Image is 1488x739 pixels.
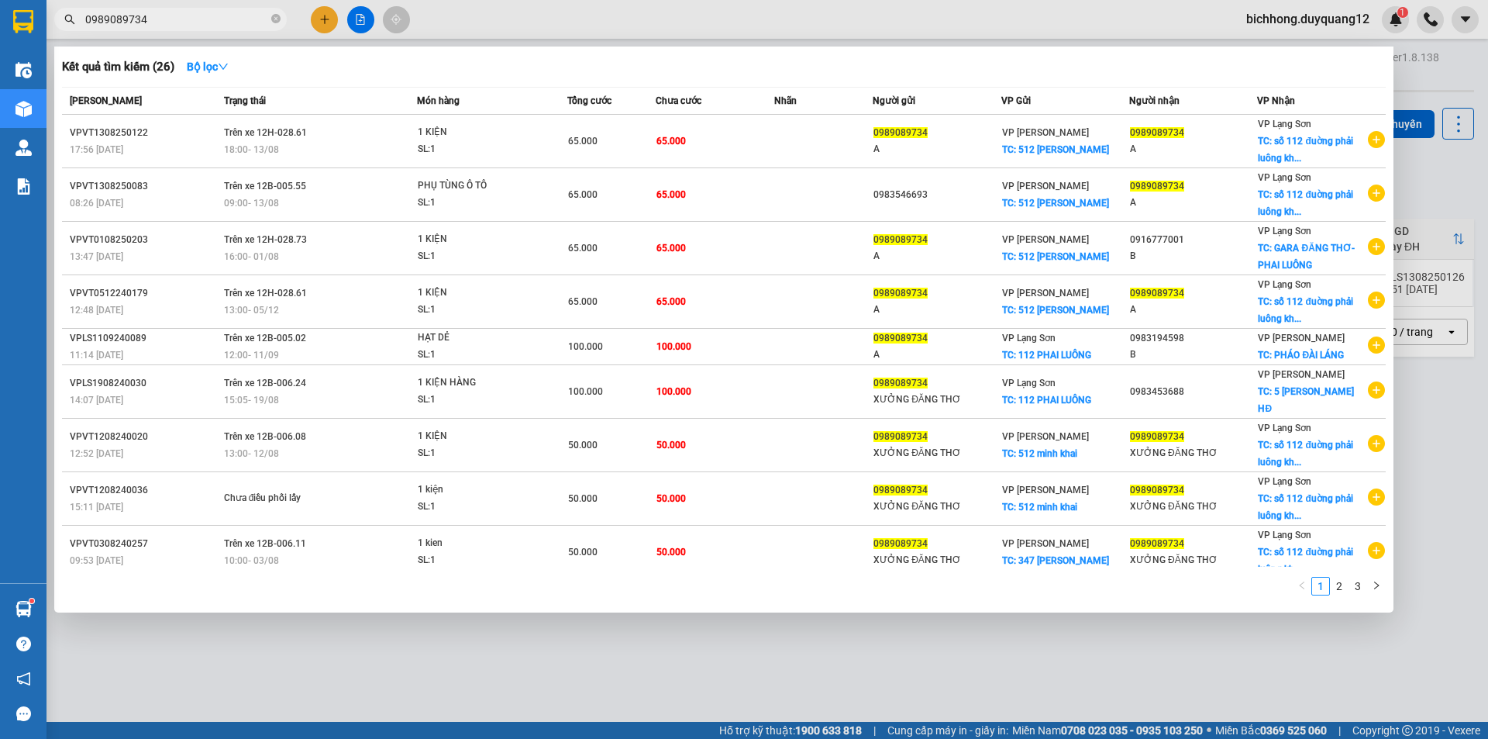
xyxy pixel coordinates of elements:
span: TC: số 112 đuờng phải luông kh... [1258,440,1352,468]
span: 15:05 - 19/08 [224,395,279,406]
span: VP [PERSON_NAME] [1002,288,1089,299]
span: VP [PERSON_NAME] [1002,538,1089,549]
span: 0989089734 [873,538,928,549]
div: HẠT DẺ [418,330,534,347]
span: VP Gửi [1001,95,1031,106]
li: 2 [1330,577,1348,596]
span: 65.000 [568,243,598,254]
span: 18:00 - 13/08 [224,144,279,155]
span: 0989089734 [873,288,928,299]
span: TC: 5 [PERSON_NAME] HĐ [1258,386,1354,414]
span: plus-circle [1368,435,1385,452]
span: TC: 512 [PERSON_NAME] [1002,251,1109,262]
span: message [16,706,31,721]
span: TC: 512 [PERSON_NAME] [1002,305,1109,316]
span: 0989089734 [873,431,928,442]
span: VP [PERSON_NAME] [1258,369,1345,380]
img: solution-icon [15,178,32,195]
div: B [1130,347,1256,363]
a: 3 [1349,578,1366,595]
span: 0989089734 [873,234,928,245]
span: 100.000 [656,386,691,397]
div: 1 KIỆN [418,428,534,445]
span: TC: số 112 đuờng phải luông kh... [1258,296,1352,324]
span: 65.000 [656,189,686,200]
h3: Kết quả tìm kiếm ( 26 ) [62,59,174,75]
span: VP Lạng Sơn [1258,119,1311,129]
div: A [1130,141,1256,157]
span: 13:00 - 05/12 [224,305,279,316]
span: 0989089734 [873,333,928,344]
span: 50.000 [568,547,598,558]
span: down [218,61,229,72]
span: Trên xe 12H-028.61 [224,127,307,138]
span: Trên xe 12H-028.73 [224,234,307,245]
span: VP Lạng Sơn [1258,530,1311,540]
span: VP [PERSON_NAME] [1258,333,1345,344]
div: XƯỞNG ĐĂNG THƠ [873,392,1000,408]
span: 50.000 [656,493,686,504]
span: 65.000 [656,296,686,307]
div: A [1130,195,1256,211]
span: VP [PERSON_NAME] [1002,485,1089,496]
div: A [873,141,1000,157]
span: TC: 512 minh khai [1002,502,1077,513]
span: TC: GARA ĐĂNG THƠ-PHAI LUÔNG [1258,243,1354,271]
div: 0983453688 [1130,384,1256,400]
a: 1 [1312,578,1329,595]
span: 15:11 [DATE] [70,502,123,513]
button: Bộ lọcdown [174,54,241,79]
div: SL: 1 [418,499,534,516]
div: VPVT1308250083 [70,178,219,195]
span: VP Lạng Sơn [1002,333,1056,344]
li: 1 [1311,577,1330,596]
span: Trên xe 12B-006.24 [224,378,306,388]
span: Trên xe 12B-005.02 [224,333,306,344]
span: Món hàng [417,95,460,106]
div: XƯỞNG ĐĂNG THƠ [1130,445,1256,461]
img: logo-vxr [13,10,33,33]
li: 3 [1348,577,1367,596]
span: right [1372,581,1381,590]
span: TC: số 112 đuờng phải luông kh... [1258,189,1352,217]
button: left [1293,577,1311,596]
span: Trên xe 12B-006.08 [224,431,306,442]
span: VP Lạng Sơn [1258,476,1311,487]
span: search [64,14,75,25]
span: 10:00 - 03/08 [224,555,279,566]
span: 50.000 [568,440,598,451]
span: 12:00 - 11/09 [224,350,279,361]
span: plus-circle [1368,542,1385,559]
span: [PERSON_NAME] [70,95,142,106]
div: Chưa điều phối lấy [224,490,340,507]
span: plus-circle [1368,185,1385,202]
span: 0989089734 [1130,538,1184,549]
span: plus-circle [1368,238,1385,255]
span: 65.000 [656,243,686,254]
span: Nhãn [774,95,797,106]
span: 100.000 [568,386,603,397]
span: TC: 112 PHAI LUÔNG [1002,350,1091,361]
span: VP [PERSON_NAME] [1002,234,1089,245]
sup: 1 [29,599,34,603]
span: plus-circle [1368,337,1385,354]
div: B [1130,248,1256,264]
div: A [873,302,1000,318]
span: 09:00 - 13/08 [224,198,279,209]
span: Người gửi [873,95,915,106]
div: SL: 1 [418,302,534,319]
div: XƯỞNG ĐĂNG THƠ [1130,499,1256,515]
span: close-circle [271,14,281,23]
span: TC: 512 [PERSON_NAME] [1002,144,1109,155]
span: TC: số 112 đuờng phải luông kh... [1258,136,1352,164]
div: SL: 1 [418,195,534,212]
span: TC: 512 minh khai [1002,448,1077,459]
span: Chưa cước [656,95,701,106]
span: left [1297,581,1307,590]
span: Trên xe 12B-006.11 [224,538,306,549]
span: VP Nhận [1257,95,1295,106]
div: XƯỞNG ĐĂNG THƠ [873,499,1000,515]
div: XƯỞNG ĐĂNG THƠ [873,552,1000,568]
span: VP [PERSON_NAME] [1002,431,1089,442]
span: TC: 112 PHAI LUÔNG [1002,395,1091,406]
